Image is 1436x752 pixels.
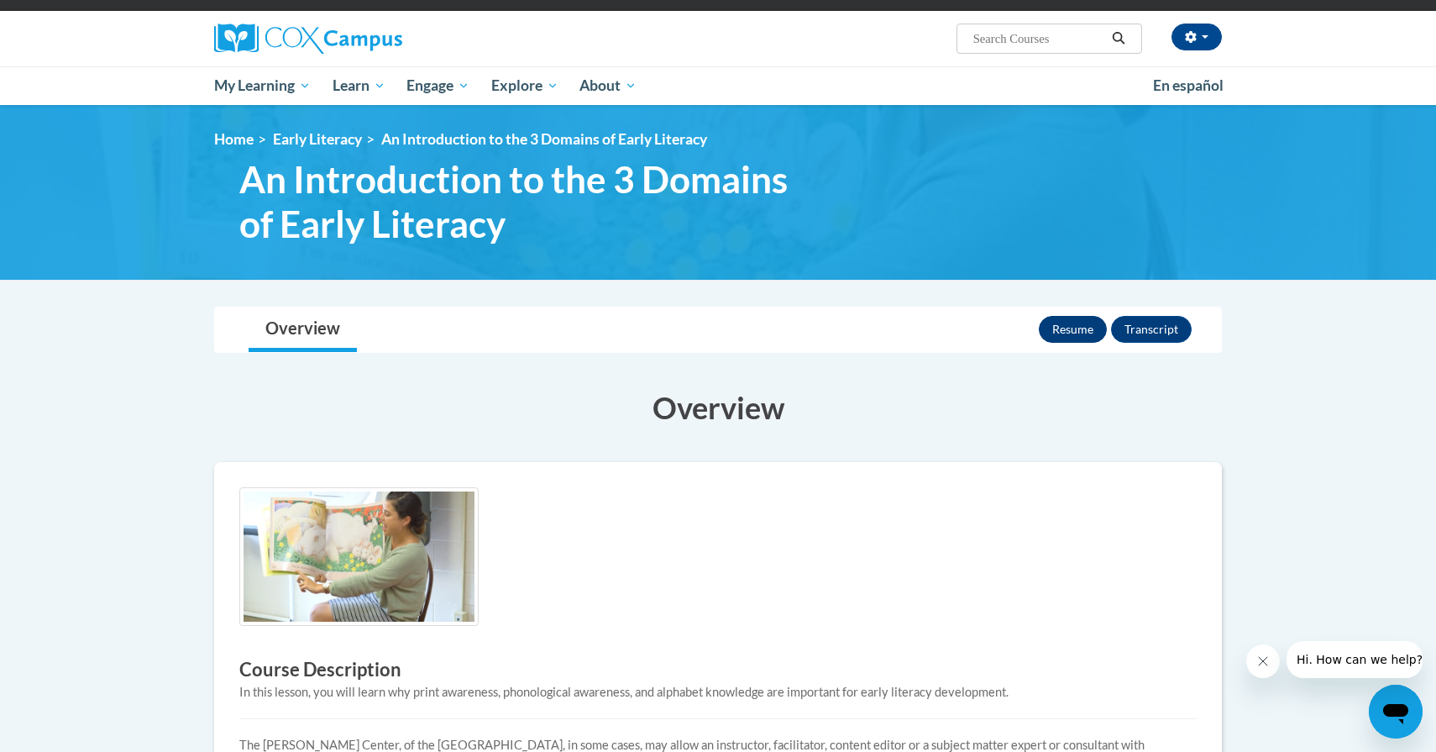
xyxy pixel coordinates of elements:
input: Search Courses [972,29,1106,49]
button: Account Settings [1171,24,1222,50]
button: Search [1106,29,1131,49]
div: Main menu [189,66,1247,105]
span: About [579,76,637,96]
img: Cox Campus [214,24,402,54]
a: Home [214,130,254,148]
a: Early Literacy [273,130,362,148]
a: Overview [249,308,357,352]
img: Course logo image [239,487,479,626]
span: An Introduction to the 3 Domains of Early Literacy [381,130,707,148]
h3: Course Description [239,657,1197,683]
a: My Learning [203,66,322,105]
span: My Learning [214,76,311,96]
span: En español [1153,76,1224,94]
a: Explore [480,66,569,105]
span: Engage [406,76,469,96]
span: An Introduction to the 3 Domains of Early Literacy [239,157,819,246]
button: Transcript [1111,316,1192,343]
span: Learn [333,76,385,96]
a: Learn [322,66,396,105]
iframe: Message from company [1287,641,1423,678]
iframe: Button to launch messaging window [1369,685,1423,739]
button: Resume [1039,316,1107,343]
a: En español [1142,68,1234,103]
iframe: Close message [1246,644,1280,678]
a: Cox Campus [214,24,533,54]
span: Explore [491,76,558,96]
a: Engage [396,66,480,105]
h3: Overview [214,387,1222,429]
div: In this lesson, you will learn why print awareness, phonological awareness, and alphabet knowledg... [239,683,1197,702]
a: About [569,66,648,105]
